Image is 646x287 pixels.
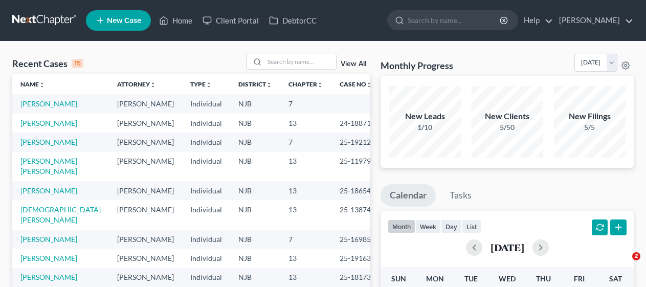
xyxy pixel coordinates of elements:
[230,268,280,287] td: NJB
[317,82,323,88] i: unfold_more
[288,80,323,88] a: Chapterunfold_more
[331,114,381,133] td: 24-18871
[20,80,45,88] a: Nameunfold_more
[472,111,543,122] div: New Clients
[182,152,230,181] td: Individual
[366,82,372,88] i: unfold_more
[331,200,381,229] td: 25-13874
[72,59,83,68] div: 15
[331,133,381,151] td: 25-19212
[182,268,230,287] td: Individual
[331,230,381,249] td: 25-16985
[190,80,212,88] a: Typeunfold_more
[238,80,272,88] a: Districtunfold_more
[519,11,553,30] a: Help
[230,181,280,200] td: NJB
[340,80,372,88] a: Case Nounfold_more
[182,249,230,268] td: Individual
[440,184,481,207] a: Tasks
[609,274,622,283] span: Sat
[280,152,331,181] td: 13
[391,274,406,283] span: Sun
[331,181,381,200] td: 25-18654
[20,273,77,281] a: [PERSON_NAME]
[20,186,77,195] a: [PERSON_NAME]
[230,200,280,229] td: NJB
[554,11,633,30] a: [PERSON_NAME]
[426,274,444,283] span: Mon
[381,184,436,207] a: Calendar
[107,17,141,25] span: New Case
[280,200,331,229] td: 13
[280,114,331,133] td: 13
[574,274,585,283] span: Fri
[20,157,77,175] a: [PERSON_NAME] [PERSON_NAME]
[182,200,230,229] td: Individual
[182,133,230,151] td: Individual
[280,230,331,249] td: 7
[109,249,182,268] td: [PERSON_NAME]
[109,268,182,287] td: [PERSON_NAME]
[20,254,77,262] a: [PERSON_NAME]
[462,219,481,233] button: list
[472,122,543,133] div: 5/50
[266,82,272,88] i: unfold_more
[230,133,280,151] td: NJB
[117,80,156,88] a: Attorneyunfold_more
[280,249,331,268] td: 13
[20,99,77,108] a: [PERSON_NAME]
[331,152,381,181] td: 25-11979
[536,274,551,283] span: Thu
[39,82,45,88] i: unfold_more
[20,138,77,146] a: [PERSON_NAME]
[331,249,381,268] td: 25-19163
[20,119,77,127] a: [PERSON_NAME]
[109,94,182,113] td: [PERSON_NAME]
[109,114,182,133] td: [PERSON_NAME]
[280,268,331,287] td: 13
[389,122,461,133] div: 1/10
[389,111,461,122] div: New Leads
[632,252,640,260] span: 2
[499,274,516,283] span: Wed
[381,59,453,72] h3: Monthly Progress
[341,60,366,68] a: View All
[415,219,441,233] button: week
[182,114,230,133] td: Individual
[182,181,230,200] td: Individual
[264,11,322,30] a: DebtorCC
[280,94,331,113] td: 7
[491,242,524,253] h2: [DATE]
[554,111,626,122] div: New Filings
[109,133,182,151] td: [PERSON_NAME]
[20,235,77,244] a: [PERSON_NAME]
[611,252,636,277] iframe: Intercom live chat
[150,82,156,88] i: unfold_more
[331,268,381,287] td: 25-18173
[230,152,280,181] td: NJB
[388,219,415,233] button: month
[20,205,101,224] a: [DEMOGRAPHIC_DATA][PERSON_NAME]
[230,230,280,249] td: NJB
[109,152,182,181] td: [PERSON_NAME]
[109,181,182,200] td: [PERSON_NAME]
[182,230,230,249] td: Individual
[230,249,280,268] td: NJB
[464,274,478,283] span: Tue
[12,57,83,70] div: Recent Cases
[206,82,212,88] i: unfold_more
[154,11,197,30] a: Home
[109,230,182,249] td: [PERSON_NAME]
[264,54,336,69] input: Search by name...
[280,133,331,151] td: 7
[554,122,626,133] div: 5/5
[197,11,264,30] a: Client Portal
[109,200,182,229] td: [PERSON_NAME]
[182,94,230,113] td: Individual
[280,181,331,200] td: 13
[441,219,462,233] button: day
[230,94,280,113] td: NJB
[230,114,280,133] td: NJB
[408,11,501,30] input: Search by name...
